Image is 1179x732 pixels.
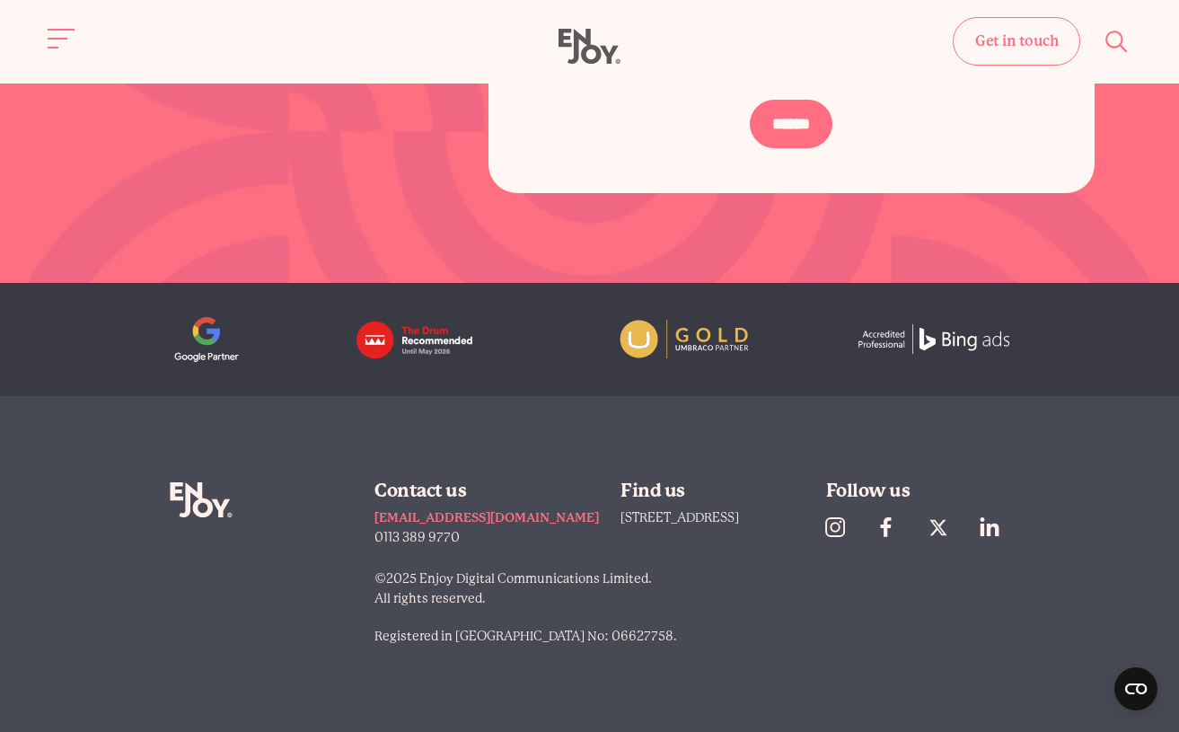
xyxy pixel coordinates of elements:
a: [STREET_ADDRESS] [620,510,739,525]
span: 0113 389 9770 [374,530,460,544]
p: Registered in [GEOGRAPHIC_DATA] No: 06627758. [374,626,1009,646]
div: Find us [620,482,805,500]
button: Open CMP widget [1114,667,1157,710]
a: Follow us on Twitter [918,507,970,547]
a: Follow us on Facebook [866,507,918,547]
a: [EMAIL_ADDRESS][DOMAIN_NAME] [374,507,599,527]
img: logo [353,317,509,362]
a: 0113 389 9770 [374,527,599,547]
div: Follow us [826,482,1010,500]
p: ©2025 Enjoy Digital Communications Limited. All rights reserved. [374,569,1009,608]
a: https://uk.linkedin.com/company/enjoy-digital [970,507,1022,547]
button: Site search [1098,22,1136,60]
button: Site navigation [43,20,81,57]
span: [EMAIL_ADDRESS][DOMAIN_NAME] [374,510,599,525]
div: Contact us [374,482,599,500]
a: Get in touch [953,17,1080,66]
a: Follow us on Instagram [814,507,867,547]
